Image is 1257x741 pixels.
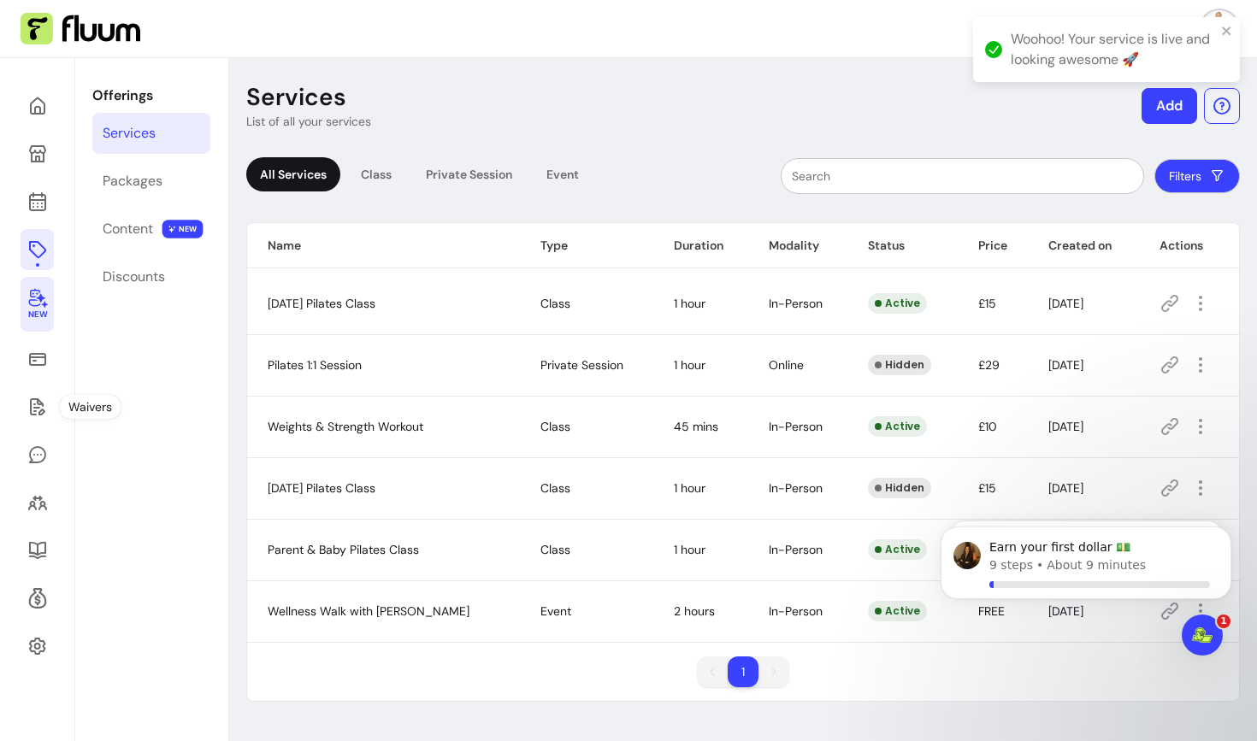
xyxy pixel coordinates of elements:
div: Content [103,219,153,239]
span: Online [769,357,804,373]
span: £15 [978,296,996,311]
a: My Messages [21,434,54,475]
div: All Services [246,157,340,191]
span: In-Person [769,419,823,434]
a: Discounts [92,256,210,297]
a: Home [21,85,54,126]
div: Discounts [103,267,165,287]
span: Class [540,480,570,496]
span: New [27,309,46,321]
p: List of all your services [246,113,371,130]
p: There are currently no tasks available. [56,130,286,147]
span: Class [540,542,570,557]
div: Hidden [868,355,931,375]
span: Wellness Walk with [PERSON_NAME] [268,603,469,619]
span: 1 hour [674,480,705,496]
div: Active [868,293,927,314]
a: Resources [21,530,54,571]
span: £29 [978,357,1000,373]
th: Price [958,223,1028,268]
span: Class [540,419,570,434]
div: Active [868,539,927,560]
span: 45 mins [674,419,718,434]
span: [DATE] Pilates Class [268,296,375,311]
a: Refer & Earn [21,578,54,619]
nav: pagination navigation [688,648,798,696]
span: NEW [162,220,204,238]
div: Hidden [868,478,931,498]
span: Pilates 1:1 Session [268,357,362,373]
iframe: Intercom live chat [1182,615,1223,656]
span: 2 hours [674,603,715,619]
span: [DATE] [1048,357,1083,373]
div: Active [868,416,927,437]
a: My Page [21,133,54,174]
a: Offerings [21,229,54,270]
a: Packages [92,161,210,202]
th: Name [247,223,520,268]
div: Event [533,157,593,191]
th: Type [520,223,653,268]
button: close [1221,24,1233,38]
a: Calendar [21,181,54,222]
button: go back [11,7,44,39]
li: pagination item 1 active [728,656,758,687]
p: Check back later for updates. [56,147,286,164]
div: Waivers [60,395,121,419]
a: Settings [21,626,54,667]
span: In-Person [769,542,823,557]
a: Services [92,113,210,154]
span: 1 hour [674,357,705,373]
span: In-Person [769,296,823,311]
a: Sales [21,338,54,379]
button: Add [1142,88,1197,124]
span: [DATE] [1048,419,1083,434]
th: Modality [748,223,847,268]
div: Active [868,601,927,621]
button: avatar[PERSON_NAME] [1102,12,1236,46]
div: Packages [103,171,162,191]
div: Private Session [412,157,526,191]
a: New [21,277,54,332]
span: Weights & Strength Workout [268,419,423,434]
th: Status [847,223,958,268]
span: Event [540,603,571,619]
button: Filters [1154,159,1240,193]
span: 1 hour [674,296,705,311]
iframe: Intercom notifications message [915,507,1257,695]
span: 1 hour [674,542,705,557]
div: Class [347,157,405,191]
p: Offerings [92,85,210,106]
th: Actions [1139,223,1239,268]
span: Class [540,296,570,311]
th: Duration [653,223,747,268]
div: Close [300,8,331,38]
h2: No tasks [133,92,209,113]
span: In-Person [769,480,823,496]
th: Created on [1028,223,1138,268]
span: [DATE] [1048,480,1083,496]
img: avatar [1202,12,1236,46]
span: In-Person [769,603,823,619]
span: 1 [1217,615,1230,628]
input: Search [792,168,1133,185]
p: Services [246,82,346,113]
span: Private Session [540,357,623,373]
a: Content NEW [92,209,210,250]
div: Woohoo! Your service is live and looking awesome 🚀 [1011,29,1216,70]
span: [DATE] Pilates Class [268,480,375,496]
a: Clients [21,482,54,523]
span: £15 [978,480,996,496]
a: Waivers [21,386,54,427]
span: Parent & Baby Pilates Class [268,542,419,557]
span: [DATE] [1048,296,1083,311]
span: £10 [978,419,997,434]
img: Fluum Logo [21,13,140,45]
